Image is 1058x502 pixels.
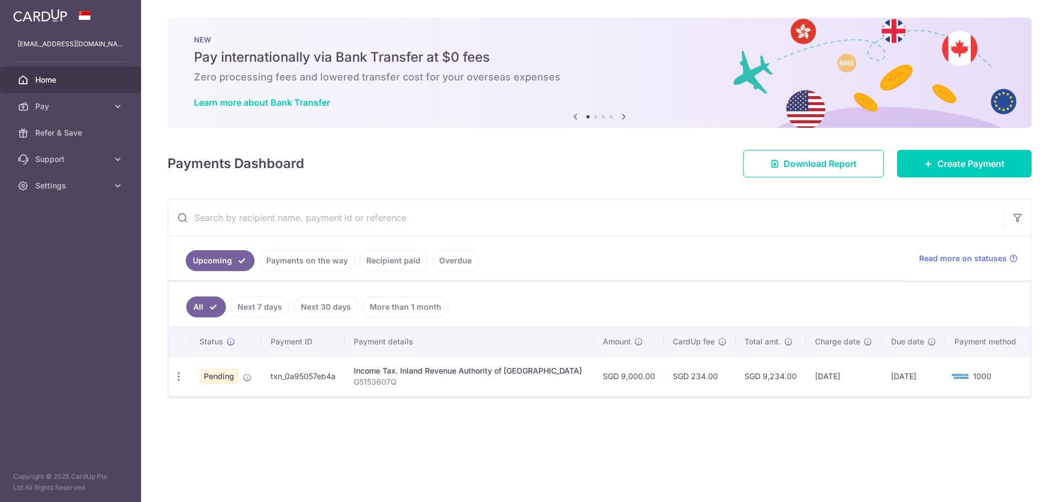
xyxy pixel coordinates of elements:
span: Status [199,336,223,347]
a: Upcoming [186,250,255,271]
span: Pay [35,101,108,112]
span: Read more on statuses [919,253,1007,264]
h5: Pay internationally via Bank Transfer at $0 fees [194,48,1005,66]
span: Create Payment [937,157,1005,170]
a: Create Payment [897,150,1032,177]
span: Total amt. [744,336,781,347]
a: Overdue [432,250,479,271]
a: Download Report [743,150,884,177]
span: Settings [35,180,108,191]
a: Next 30 days [294,296,358,317]
td: SGD 9,000.00 [594,356,664,396]
h6: Zero processing fees and lowered transfer cost for your overseas expenses [194,71,1005,84]
th: Payment method [946,327,1030,356]
span: Support [35,154,108,165]
img: CardUp [13,9,67,22]
a: Recipient paid [359,250,428,271]
p: G5153607Q [354,376,585,387]
input: Search by recipient name, payment id or reference [168,200,1005,235]
span: CardUp fee [673,336,715,347]
th: Payment ID [262,327,346,356]
span: Due date [891,336,924,347]
img: Bank transfer banner [168,18,1032,128]
span: 1000 [973,371,991,381]
td: [DATE] [806,356,882,396]
a: Learn more about Bank Transfer [194,97,330,108]
a: More than 1 month [363,296,449,317]
span: Refer & Save [35,127,108,138]
a: All [186,296,226,317]
span: Charge date [815,336,860,347]
h4: Payments Dashboard [168,154,304,174]
td: SGD 234.00 [664,356,736,396]
img: Bank Card [949,370,971,383]
a: Read more on statuses [919,253,1018,264]
p: NEW [194,35,1005,44]
span: Home [35,74,108,85]
span: Download Report [784,157,857,170]
td: txn_0a95057eb4a [262,356,346,396]
td: SGD 9,234.00 [736,356,807,396]
div: Income Tax. Inland Revenue Authority of [GEOGRAPHIC_DATA] [354,365,585,376]
a: Payments on the way [259,250,355,271]
th: Payment details [345,327,593,356]
a: Next 7 days [230,296,289,317]
td: [DATE] [882,356,946,396]
p: [EMAIL_ADDRESS][DOMAIN_NAME] [18,39,123,50]
span: Pending [199,369,239,384]
span: Amount [603,336,631,347]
